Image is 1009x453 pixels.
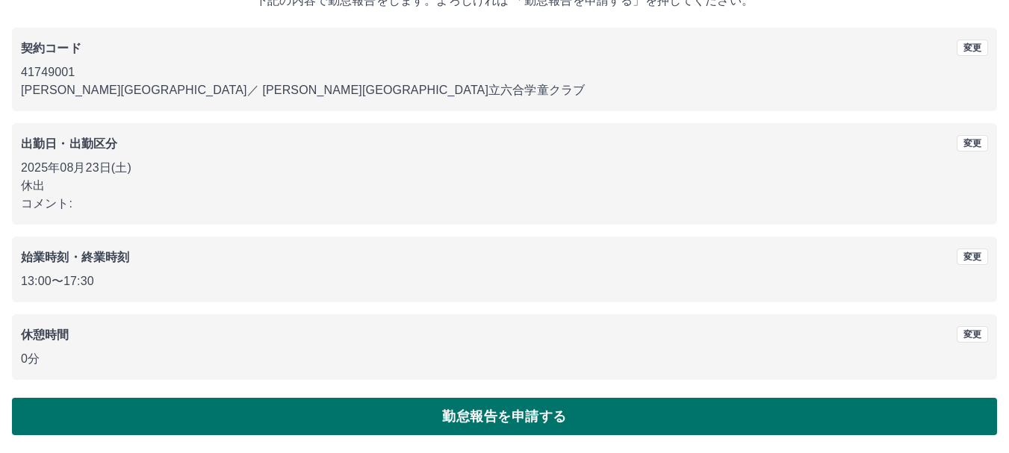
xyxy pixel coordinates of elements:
p: 41749001 [21,63,988,81]
p: [PERSON_NAME][GEOGRAPHIC_DATA] ／ [PERSON_NAME][GEOGRAPHIC_DATA]立六合学童クラブ [21,81,988,99]
p: 休出 [21,177,988,195]
p: コメント: [21,195,988,213]
button: 変更 [957,249,988,265]
button: 勤怠報告を申請する [12,398,997,435]
button: 変更 [957,326,988,343]
b: 休憩時間 [21,328,69,341]
b: 出勤日・出勤区分 [21,137,117,150]
p: 0分 [21,350,988,368]
b: 契約コード [21,42,81,54]
b: 始業時刻・終業時刻 [21,251,129,263]
button: 変更 [957,135,988,151]
p: 13:00 〜 17:30 [21,272,988,290]
p: 2025年08月23日(土) [21,159,988,177]
button: 変更 [957,40,988,56]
